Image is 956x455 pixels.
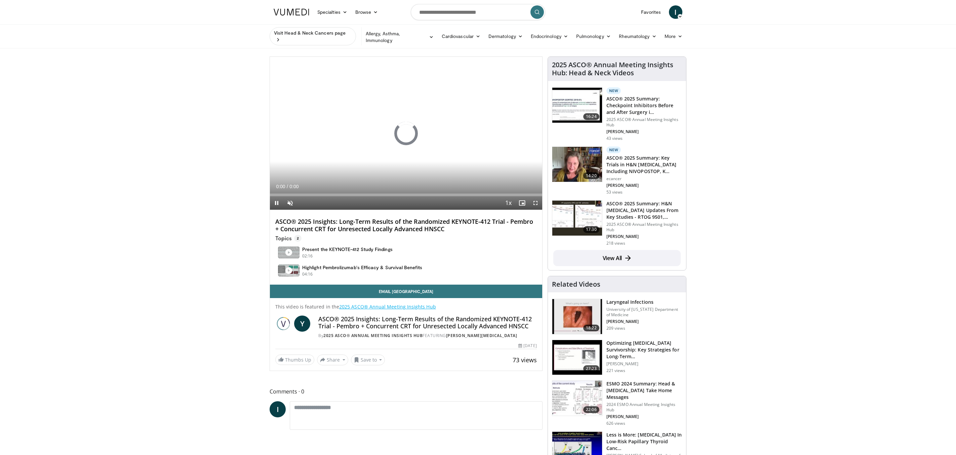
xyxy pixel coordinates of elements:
[287,184,288,189] span: /
[583,226,599,233] span: 17:30
[302,246,393,252] h4: Present the KEYNOTE-412 Study Findings
[270,196,283,210] button: Pause
[552,87,682,141] a: 16:24 New ASCO® 2025 Summary: Checkpoint Inhibitors Before and After Surgery i… 2025 ASCO® Annual...
[552,340,682,375] a: 27:23 Optimizing [MEDICAL_DATA] Survivorship: Key Strategies for Long-Term… [PERSON_NAME] 221 views
[289,184,298,189] span: 0:00
[606,421,625,426] p: 626 views
[572,30,615,43] a: Pulmonology
[275,235,302,242] p: Topics
[294,316,310,332] a: Y
[583,113,599,120] span: 16:24
[275,316,291,332] img: 2025 ASCO® Annual Meeting Insights Hub
[317,355,348,365] button: Share
[606,87,621,94] p: New
[583,406,599,413] span: 22:06
[275,303,537,310] p: This video is featured in the
[270,401,286,417] a: I
[606,319,682,324] p: [PERSON_NAME]
[274,9,309,15] img: VuMedi Logo
[553,250,681,266] a: View All
[552,147,602,182] img: bf208871-be20-40ba-9e2f-69cae69da7d5.150x105_q85_crop-smart_upscale.jpg
[606,361,682,367] p: [PERSON_NAME]
[529,196,542,210] button: Fullscreen
[552,380,682,426] a: 22:06 ESMO 2024 Summary: Head & [MEDICAL_DATA] Take Home Messages 2024 ESMO Annual Meeting Insigh...
[606,190,623,195] p: 53 views
[661,30,686,43] a: More
[294,235,302,242] span: 2
[615,30,661,43] a: Rheumatology
[552,147,682,195] a: 14:20 New ASCO® 2025 Summary: Key Trials in H&N [MEDICAL_DATA] Including NIVOPOSTOP, K… ecancer [...
[313,5,351,19] a: Specialties
[270,27,356,45] a: Visit Head & Neck Cancers page
[606,368,625,373] p: 221 views
[527,30,572,43] a: Endocrinology
[518,343,536,349] div: [DATE]
[583,172,599,179] span: 14:20
[552,200,682,246] a: 17:30 ASCO® 2025 Summary: H&N [MEDICAL_DATA] Updates From Key Studies - RTOG 9501,… 2025 ASCO® An...
[362,30,438,44] a: Allergy, Asthma, Immunology
[270,387,543,396] span: Comments 0
[606,95,682,116] h3: ASCO® 2025 Summary: Checkpoint Inhibitors Before and After Surgery i…
[502,196,515,210] button: Playback Rate
[606,326,625,331] p: 209 views
[669,5,682,19] a: I
[446,333,517,338] a: [PERSON_NAME][MEDICAL_DATA]
[302,253,313,259] p: 02:16
[270,194,542,196] div: Progress Bar
[270,285,542,298] a: Email [GEOGRAPHIC_DATA]
[276,184,285,189] span: 0:00
[606,402,682,413] p: 2024 ESMO Annual Meeting Insights Hub
[606,234,682,239] p: [PERSON_NAME]
[552,88,602,123] img: a81f5811-1ccf-4ee7-8ec2-23477a0c750b.150x105_q85_crop-smart_upscale.jpg
[552,299,682,334] a: 18:22 Laryngeal Infections University of [US_STATE] Department of Medicine [PERSON_NAME] 209 views
[552,381,602,416] img: 65890bc5-a21f-4f63-9aef-8c1250ce392a.150x105_q85_crop-smart_upscale.jpg
[302,271,313,277] p: 04:16
[552,61,682,77] h4: 2025 ASCO® Annual Meeting Insights Hub: Head & Neck Videos
[606,414,682,419] p: [PERSON_NAME]
[351,355,385,365] button: Save to
[637,5,665,19] a: Favorites
[606,431,682,452] h3: Less is More: [MEDICAL_DATA] In Low-Risk Papillary Thyroid Canc…
[606,155,682,175] h3: ASCO® 2025 Summary: Key Trials in H&N [MEDICAL_DATA] Including NIVOPOSTOP, K…
[302,264,422,271] h4: Highlight Pembrolizumab's Efficacy & Survival Benefits
[318,316,537,330] h4: ASCO® 2025 Insights: Long-Term Results of the Randomized KEYNOTE-412 Trial - Pembro + Concurrent ...
[606,241,625,246] p: 218 views
[318,333,537,339] div: By FEATURING
[275,355,314,365] a: Thumbs Up
[552,299,602,334] img: 188d0c6c-f9f5-4f72-b8a0-24dee383b8db.150x105_q85_crop-smart_upscale.jpg
[552,340,602,375] img: 8d033426-9480-400e-9567-77774ddc8491.150x105_q85_crop-smart_upscale.jpg
[606,307,682,318] p: University of [US_STATE] Department of Medicine
[339,303,436,310] a: 2025 ASCO® Annual Meeting Insights Hub
[438,30,484,43] a: Cardiovascular
[606,340,682,360] h3: Optimizing [MEDICAL_DATA] Survivorship: Key Strategies for Long-Term…
[323,333,423,338] a: 2025 ASCO® Annual Meeting Insights Hub
[606,129,682,134] p: [PERSON_NAME]
[270,57,542,210] video-js: Video Player
[606,380,682,401] h3: ESMO 2024 Summary: Head & [MEDICAL_DATA] Take Home Messages
[583,325,599,331] span: 18:22
[606,200,682,220] h3: ASCO® 2025 Summary: H&N [MEDICAL_DATA] Updates From Key Studies - RTOG 9501,…
[552,201,602,236] img: 7252e7b3-1b57-45cd-9037-c1da77b224bc.150x105_q85_crop-smart_upscale.jpg
[515,196,529,210] button: Enable picture-in-picture mode
[606,117,682,128] p: 2025 ASCO® Annual Meeting Insights Hub
[606,176,682,181] p: ecancer
[606,183,682,188] p: [PERSON_NAME]
[275,218,537,233] h4: ASCO® 2025 Insights: Long-Term Results of the Randomized KEYNOTE-412 Trial - Pembro + Concurrent ...
[606,299,682,305] h3: Laryngeal Infections
[351,5,382,19] a: Browse
[606,222,682,233] p: 2025 ASCO® Annual Meeting Insights Hub
[283,196,297,210] button: Unmute
[513,356,537,364] span: 73 views
[606,147,621,153] p: New
[583,365,599,372] span: 27:23
[606,136,623,141] p: 43 views
[484,30,527,43] a: Dermatology
[411,4,545,20] input: Search topics, interventions
[552,280,600,288] h4: Related Videos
